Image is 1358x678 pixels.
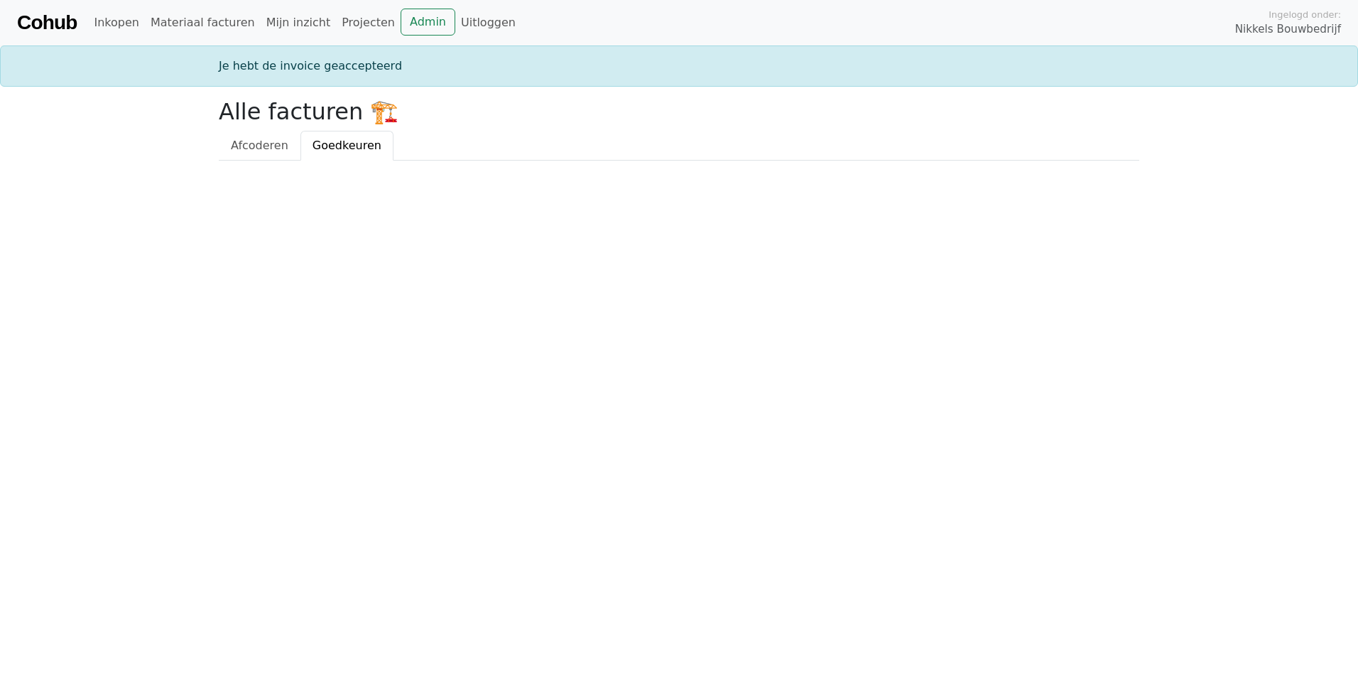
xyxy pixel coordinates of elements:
[1269,8,1341,21] span: Ingelogd onder:
[145,9,261,37] a: Materiaal facturen
[261,9,337,37] a: Mijn inzicht
[210,58,1148,75] div: Je hebt de invoice geaccepteerd
[455,9,521,37] a: Uitloggen
[219,98,1139,125] h2: Alle facturen 🏗️
[401,9,455,36] a: Admin
[313,139,381,152] span: Goedkeuren
[300,131,393,161] a: Goedkeuren
[231,139,288,152] span: Afcoderen
[1235,21,1341,38] span: Nikkels Bouwbedrijf
[219,131,300,161] a: Afcoderen
[336,9,401,37] a: Projecten
[88,9,144,37] a: Inkopen
[17,6,77,40] a: Cohub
